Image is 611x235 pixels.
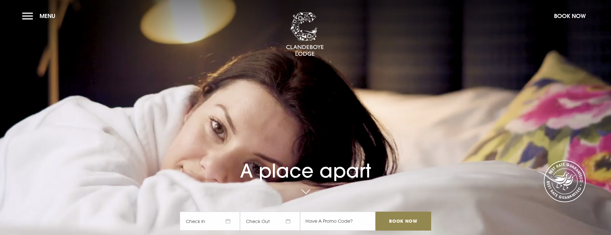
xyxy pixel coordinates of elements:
input: Book Now [375,212,431,231]
span: Menu [40,12,55,20]
input: Have A Promo Code? [300,212,375,231]
img: Clandeboye Lodge [286,12,324,57]
button: Book Now [551,9,589,23]
h1: A place apart [180,145,431,182]
span: Check Out [240,212,300,231]
span: Check In [180,212,240,231]
button: Menu [22,9,59,23]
